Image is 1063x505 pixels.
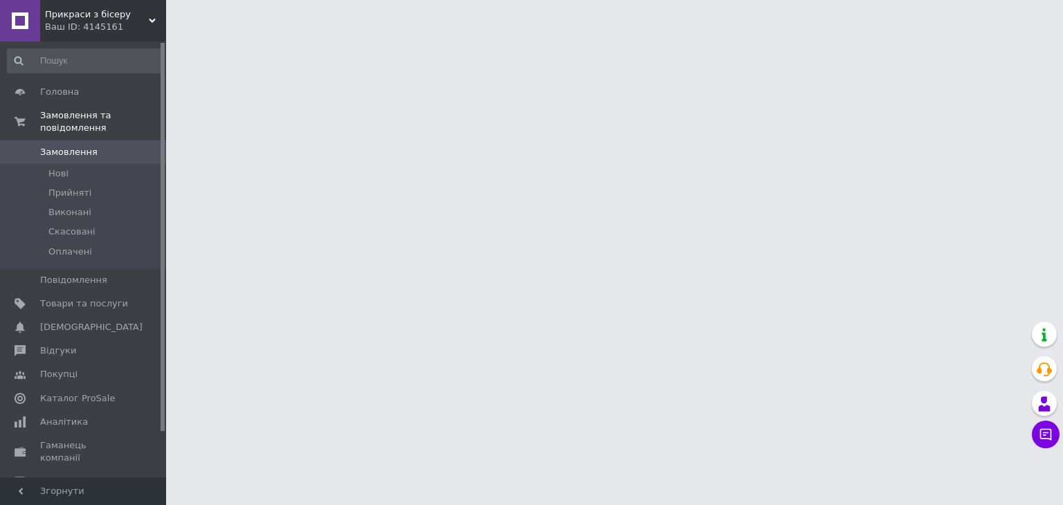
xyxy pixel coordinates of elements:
[40,297,128,310] span: Товари та послуги
[48,187,91,199] span: Прийняті
[45,21,166,33] div: Ваш ID: 4145161
[40,321,143,333] span: [DEMOGRAPHIC_DATA]
[48,167,69,180] span: Нові
[1032,421,1060,448] button: Чат з покупцем
[40,439,128,464] span: Гаманець компанії
[40,368,78,380] span: Покупці
[45,8,149,21] span: Прикраси з бісеру
[40,345,76,357] span: Відгуки
[40,146,98,158] span: Замовлення
[40,86,79,98] span: Головна
[48,226,96,238] span: Скасовані
[40,392,115,405] span: Каталог ProSale
[48,206,91,219] span: Виконані
[48,246,92,258] span: Оплачені
[40,109,166,134] span: Замовлення та повідомлення
[40,274,107,286] span: Повідомлення
[40,475,75,488] span: Маркет
[40,416,88,428] span: Аналітика
[7,48,163,73] input: Пошук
